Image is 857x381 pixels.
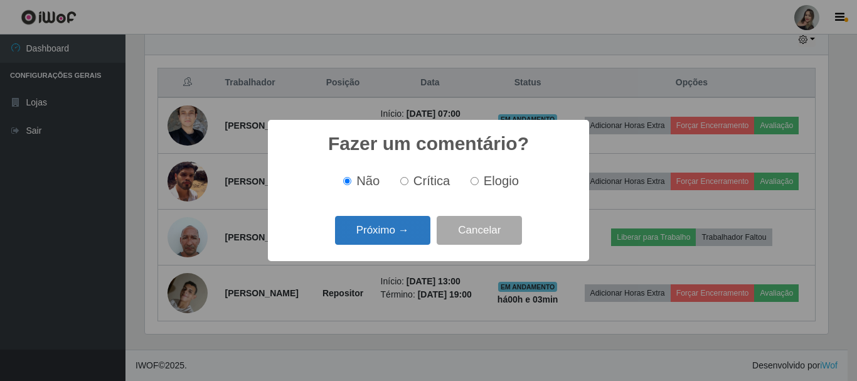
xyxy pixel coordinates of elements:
[437,216,522,245] button: Cancelar
[356,174,380,188] span: Não
[413,174,450,188] span: Crítica
[471,177,479,185] input: Elogio
[335,216,430,245] button: Próximo →
[343,177,351,185] input: Não
[484,174,519,188] span: Elogio
[328,132,529,155] h2: Fazer um comentário?
[400,177,408,185] input: Crítica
